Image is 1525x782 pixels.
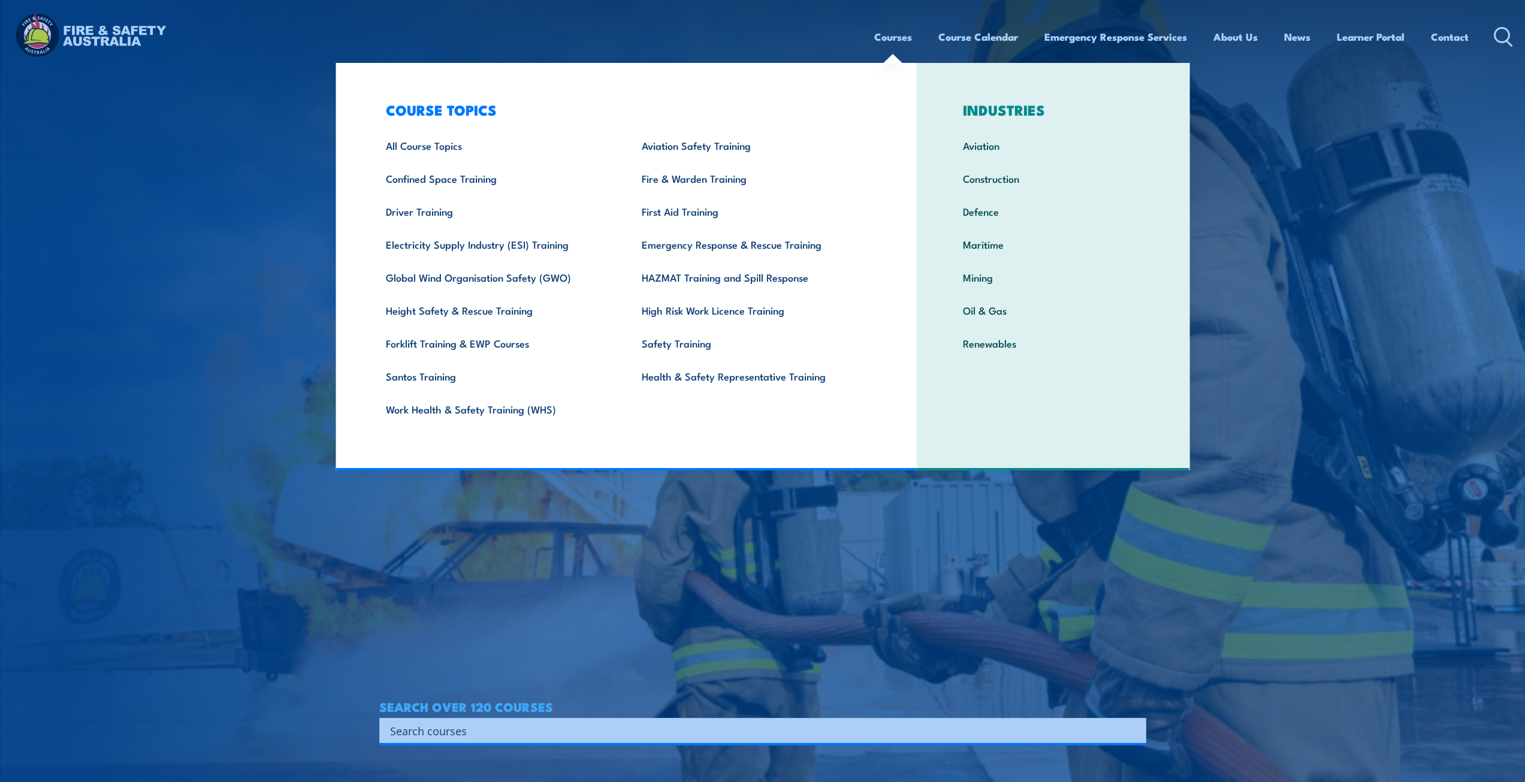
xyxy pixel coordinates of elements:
[367,129,623,162] a: All Course Topics
[367,294,623,327] a: Height Safety & Rescue Training
[367,162,623,195] a: Confined Space Training
[623,327,879,360] a: Safety Training
[944,294,1162,327] a: Oil & Gas
[367,261,623,294] a: Global Wind Organisation Safety (GWO)
[1213,21,1258,53] a: About Us
[623,162,879,195] a: Fire & Warden Training
[944,101,1162,118] h3: INDUSTRIES
[379,700,1146,713] h4: SEARCH OVER 120 COURSES
[1125,722,1142,739] button: Search magnifier button
[623,195,879,228] a: First Aid Training
[390,721,1120,739] input: Search input
[874,21,912,53] a: Courses
[944,162,1162,195] a: Construction
[1284,21,1310,53] a: News
[623,129,879,162] a: Aviation Safety Training
[367,392,623,425] a: Work Health & Safety Training (WHS)
[367,360,623,392] a: Santos Training
[623,228,879,261] a: Emergency Response & Rescue Training
[944,261,1162,294] a: Mining
[623,261,879,294] a: HAZMAT Training and Spill Response
[944,129,1162,162] a: Aviation
[623,360,879,392] a: Health & Safety Representative Training
[944,228,1162,261] a: Maritime
[1431,21,1469,53] a: Contact
[367,228,623,261] a: Electricity Supply Industry (ESI) Training
[367,101,879,118] h3: COURSE TOPICS
[392,722,1122,739] form: Search form
[1337,21,1405,53] a: Learner Portal
[1044,21,1187,53] a: Emergency Response Services
[938,21,1018,53] a: Course Calendar
[944,327,1162,360] a: Renewables
[367,195,623,228] a: Driver Training
[944,195,1162,228] a: Defence
[367,327,623,360] a: Forklift Training & EWP Courses
[623,294,879,327] a: High Risk Work Licence Training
